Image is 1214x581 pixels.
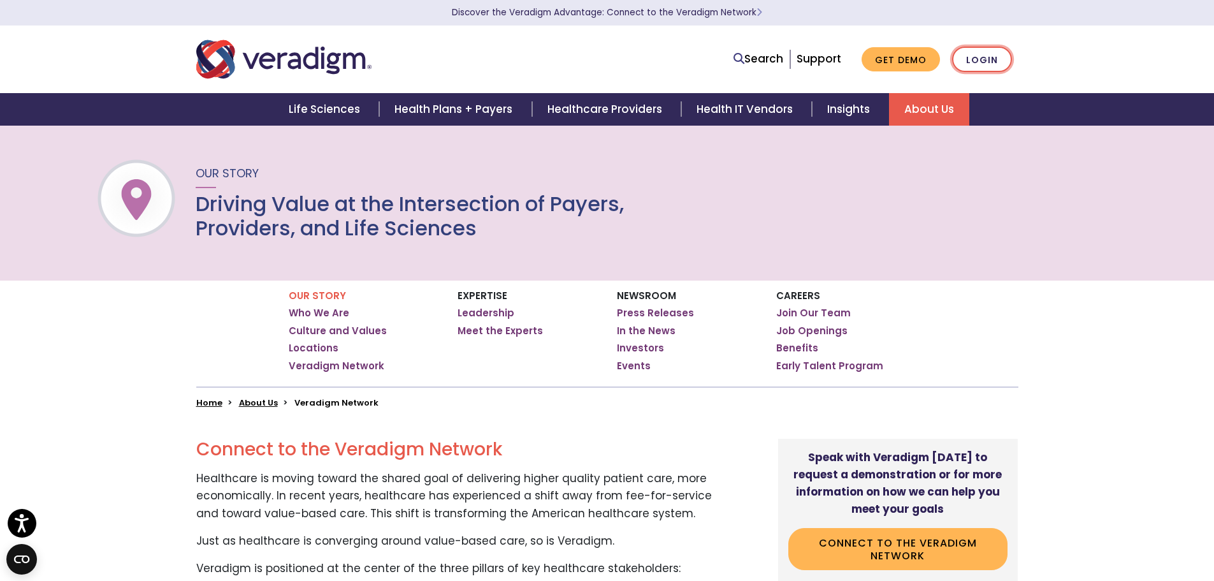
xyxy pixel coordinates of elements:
[379,93,531,126] a: Health Plans + Payers
[776,325,848,337] a: Job Openings
[289,325,387,337] a: Culture and Values
[289,307,349,320] a: Who We Are
[239,397,278,409] a: About Us
[756,6,762,18] span: Learn More
[458,307,514,320] a: Leadership
[681,93,812,126] a: Health IT Vendors
[196,397,222,409] a: Home
[889,93,969,126] a: About Us
[196,439,717,460] h2: Connect to the Veradigm Network
[617,325,676,337] a: In the News
[196,192,626,241] h1: Driving Value at the Intersection of Payers, Providers, and Life Sciences
[196,165,259,181] span: Our Story
[196,533,717,550] p: Just as healthcare is converging around value-based care, so is Veradigm.
[617,360,651,372] a: Events
[273,93,379,126] a: Life Sciences
[617,342,664,355] a: Investors
[196,470,717,522] p: Healthcare is moving toward the shared goal of delivering higher quality patient care, more econo...
[776,307,851,320] a: Join Our Team
[793,450,1002,517] strong: Speak with Veradigm [DATE] to request a demonstration or for more information on how we can help ...
[788,528,1008,570] a: Connect to the Veradigm Network
[289,360,384,372] a: Veradigm Network
[797,51,841,66] a: Support
[952,47,1012,73] a: Login
[289,342,338,355] a: Locations
[776,342,818,355] a: Benefits
[812,93,889,126] a: Insights
[196,38,372,80] img: Veradigm logo
[458,325,543,337] a: Meet the Experts
[862,47,940,72] a: Get Demo
[617,307,694,320] a: Press Releases
[776,360,883,372] a: Early Talent Program
[452,6,762,18] a: Discover the Veradigm Advantage: Connect to the Veradigm NetworkLearn More
[532,93,681,126] a: Healthcare Providers
[6,544,37,575] button: Open CMP widget
[733,50,783,68] a: Search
